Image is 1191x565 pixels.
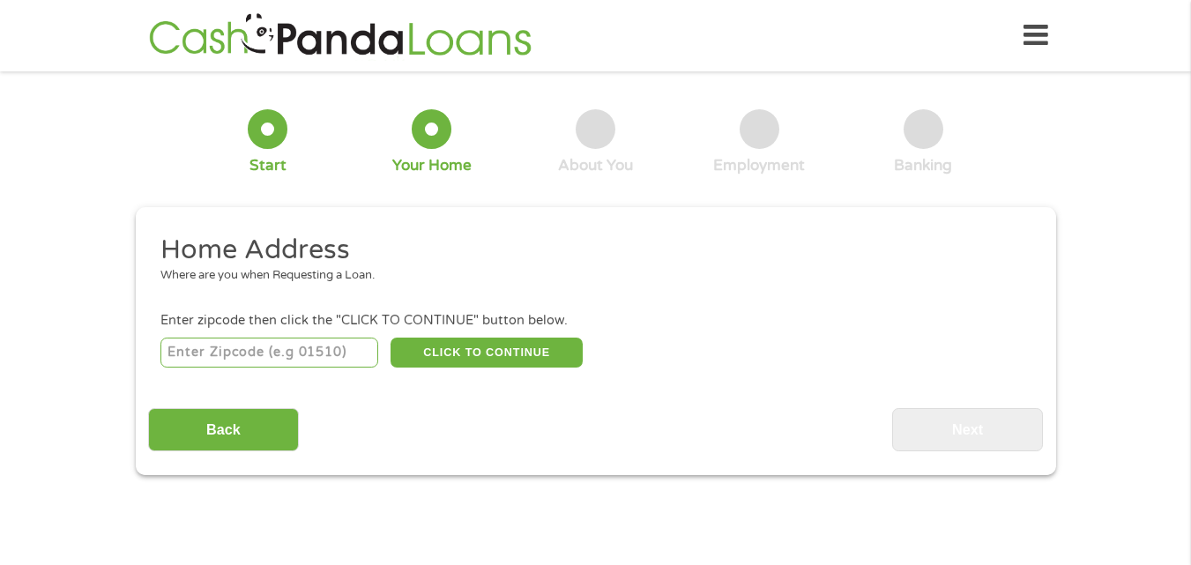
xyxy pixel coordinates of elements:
div: Employment [713,156,805,175]
input: Next [892,408,1043,451]
div: About You [558,156,633,175]
h2: Home Address [160,233,1017,268]
img: GetLoanNow Logo [144,11,537,61]
div: Start [249,156,287,175]
div: Your Home [392,156,472,175]
div: Enter zipcode then click the "CLICK TO CONTINUE" button below. [160,311,1030,331]
div: Banking [894,156,952,175]
input: Back [148,408,299,451]
button: CLICK TO CONTINUE [391,338,583,368]
div: Where are you when Requesting a Loan. [160,267,1017,285]
input: Enter Zipcode (e.g 01510) [160,338,378,368]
